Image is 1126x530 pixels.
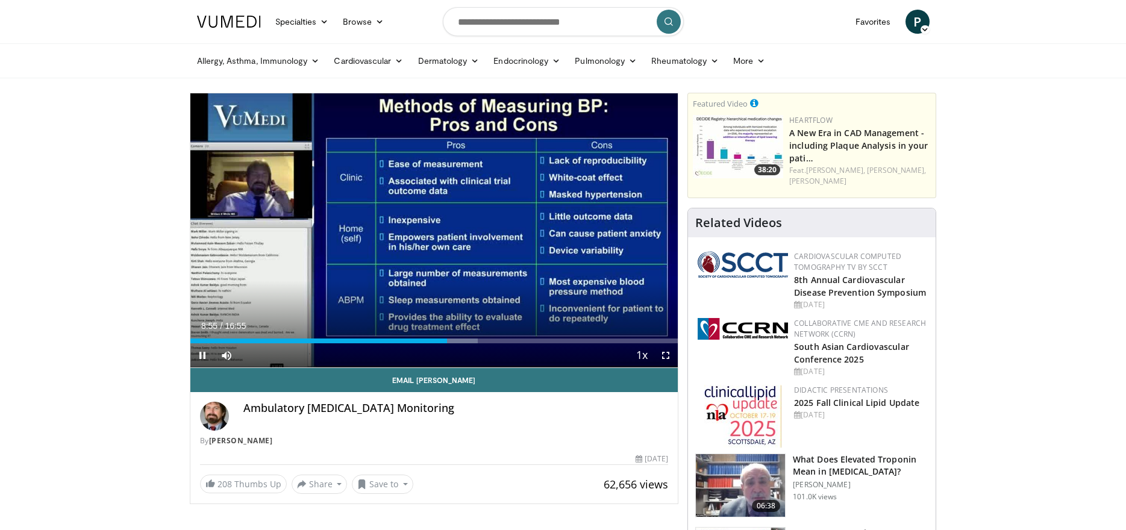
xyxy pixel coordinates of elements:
span: 16:55 [225,321,246,331]
div: [DATE] [794,299,926,310]
a: More [726,49,772,73]
input: Search topics, interventions [443,7,684,36]
a: 06:38 What Does Elevated Troponin Mean in [MEDICAL_DATA]? [PERSON_NAME] 101.0K views [695,454,928,517]
p: 101.0K views [793,492,837,502]
img: 98daf78a-1d22-4ebe-927e-10afe95ffd94.150x105_q85_crop-smart_upscale.jpg [696,454,785,517]
button: Pause [190,343,214,367]
h3: What Does Elevated Troponin Mean in [MEDICAL_DATA]? [793,454,928,478]
img: a04ee3ba-8487-4636-b0fb-5e8d268f3737.png.150x105_q85_autocrop_double_scale_upscale_version-0.2.png [698,318,788,340]
a: Cardiovascular [327,49,410,73]
a: Favorites [848,10,898,34]
span: 38:20 [754,164,780,175]
img: VuMedi Logo [197,16,261,28]
h4: Ambulatory [MEDICAL_DATA] Monitoring [243,402,669,415]
button: Mute [214,343,239,367]
video-js: Video Player [190,93,678,368]
a: Heartflow [789,115,833,125]
div: Progress Bar [190,338,678,343]
button: Playback Rate [630,343,654,367]
img: 738d0e2d-290f-4d89-8861-908fb8b721dc.150x105_q85_crop-smart_upscale.jpg [693,115,783,178]
div: [DATE] [636,454,668,464]
a: Rheumatology [644,49,726,73]
a: 8th Annual Cardiovascular Disease Prevention Symposium [794,274,926,298]
a: Specialties [268,10,336,34]
a: Endocrinology [486,49,568,73]
a: South Asian Cardiovascular Conference 2025 [794,341,909,365]
h4: Related Videos [695,216,782,230]
a: A New Era in CAD Management - including Plaque Analysis in your pati… [789,127,928,164]
span: 208 [217,478,232,490]
button: Share [292,475,348,494]
a: Cardiovascular Computed Tomography TV by SCCT [794,251,901,272]
button: Fullscreen [654,343,678,367]
img: d65bce67-f81a-47c5-b47d-7b8806b59ca8.jpg.150x105_q85_autocrop_double_scale_upscale_version-0.2.jpg [704,385,782,448]
span: / [221,321,223,331]
a: Dermatology [411,49,487,73]
div: By [200,435,669,446]
a: Email [PERSON_NAME] [190,368,678,392]
div: [DATE] [794,410,926,420]
a: Collaborative CME and Research Network (CCRN) [794,318,926,339]
a: Allergy, Asthma, Immunology [190,49,327,73]
a: 2025 Fall Clinical Lipid Update [794,397,919,408]
a: Browse [336,10,391,34]
a: [PERSON_NAME], [867,165,926,175]
small: Featured Video [693,98,748,109]
a: P [905,10,930,34]
p: [PERSON_NAME] [793,480,928,490]
a: 38:20 [693,115,783,178]
span: 8:55 [201,321,217,331]
div: Feat. [789,165,931,187]
span: 06:38 [752,500,781,512]
a: Pulmonology [568,49,644,73]
img: 51a70120-4f25-49cc-93a4-67582377e75f.png.150x105_q85_autocrop_double_scale_upscale_version-0.2.png [698,251,788,278]
a: [PERSON_NAME] [209,435,273,446]
a: [PERSON_NAME], [806,165,865,175]
span: 62,656 views [604,477,668,491]
a: 208 Thumbs Up [200,475,287,493]
button: Save to [352,475,413,494]
div: Didactic Presentations [794,385,926,396]
div: [DATE] [794,366,926,377]
img: Avatar [200,402,229,431]
a: [PERSON_NAME] [789,176,846,186]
